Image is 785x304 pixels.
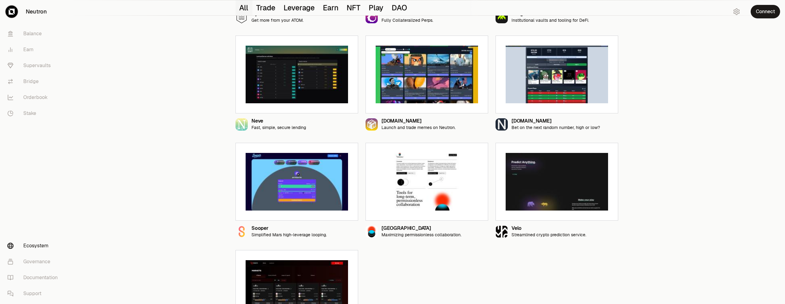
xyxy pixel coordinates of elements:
[2,254,66,270] a: Governance
[376,153,478,211] img: Valence preview image
[319,0,343,15] button: Earn
[253,0,280,15] button: Trade
[251,226,327,231] div: Sooper
[2,105,66,121] a: Stake
[381,12,433,17] div: Levana
[506,46,608,103] img: NGMI.zone preview image
[2,89,66,105] a: Orderbook
[251,18,304,23] p: Get more from your ATOM.
[2,58,66,74] a: Supervaults
[381,119,456,124] div: [DOMAIN_NAME]
[246,46,348,103] img: Neve preview image
[511,119,600,124] div: [DOMAIN_NAME]
[511,232,586,237] p: Streamlined crypto prediction service.
[2,286,66,302] a: Support
[251,12,304,17] div: Hydro
[2,74,66,89] a: Bridge
[381,232,461,237] p: Maximizing permissionless collaboration.
[235,0,253,15] button: All
[246,153,348,211] img: Sooper preview image
[280,0,319,15] button: Leverage
[343,0,365,15] button: NFT
[511,18,589,23] p: Institutional vaults and tooling for DeFi.
[235,226,248,238] img: Sooper Logo
[251,125,306,130] p: Fast, simple, secure lending
[2,270,66,286] a: Documentation
[506,153,608,211] img: Velo preview image
[511,125,600,130] p: Bet on the next random number, high or low?
[381,18,433,23] p: Fully Collateralized Perps.
[511,226,586,231] div: Velo
[381,226,461,231] div: [GEOGRAPHIC_DATA]
[251,119,306,124] div: Neve
[376,46,478,103] img: NFA.zone preview image
[388,0,412,15] button: DAO
[751,5,780,18] button: Connect
[2,42,66,58] a: Earn
[2,26,66,42] a: Balance
[251,232,327,237] p: Simplified Mars high-leverage looping.
[511,12,589,17] div: Margined
[365,0,388,15] button: Play
[381,125,456,130] p: Launch and trade memes on Neutron.
[2,238,66,254] a: Ecosystem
